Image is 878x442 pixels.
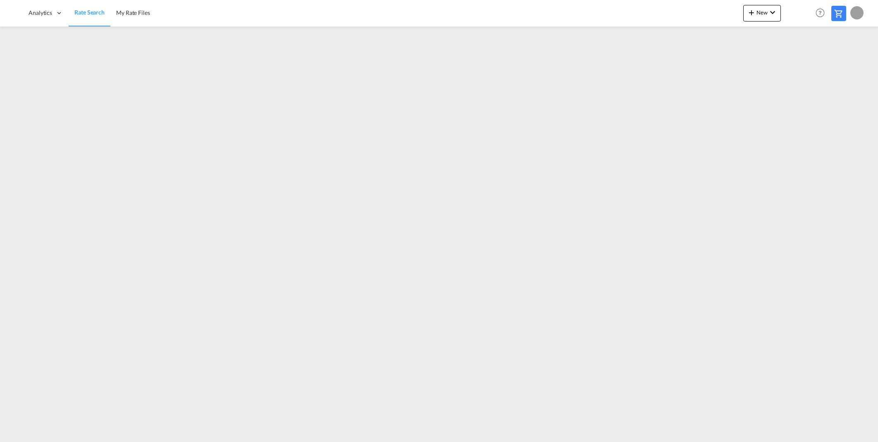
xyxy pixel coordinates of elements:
span: Analytics [29,9,52,17]
span: Help [813,6,827,20]
md-icon: icon-plus 400-fg [747,7,756,17]
button: icon-plus 400-fgNewicon-chevron-down [743,5,781,22]
md-icon: icon-chevron-down [768,7,778,17]
span: New [747,9,778,16]
span: Rate Search [74,9,105,16]
span: My Rate Files [116,9,150,16]
div: Help [813,6,831,21]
